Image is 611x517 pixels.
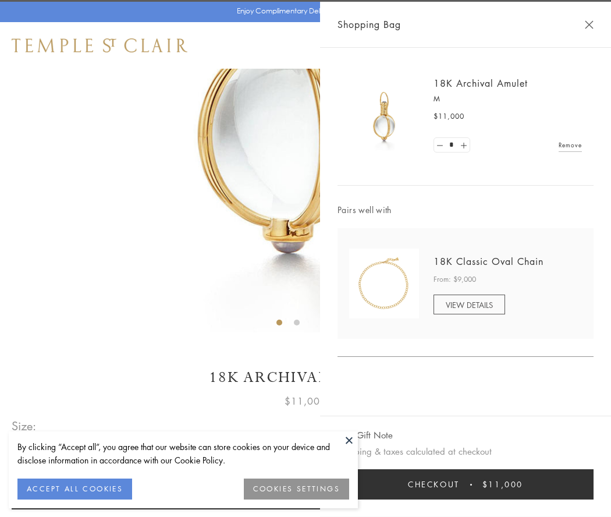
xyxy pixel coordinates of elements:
[482,478,523,491] span: $11,000
[434,77,528,90] a: 18K Archival Amulet
[12,367,599,388] h1: 18K Archival Amulet
[338,203,594,217] span: Pairs well with
[338,469,594,500] button: Checkout $11,000
[17,479,132,500] button: ACCEPT ALL COOKIES
[585,20,594,29] button: Close Shopping Bag
[434,111,464,122] span: $11,000
[12,416,37,435] span: Size:
[338,428,393,442] button: Add Gift Note
[434,138,446,153] a: Set quantity to 0
[349,82,419,151] img: 18K Archival Amulet
[434,274,476,285] span: From: $9,000
[559,139,582,151] a: Remove
[446,299,493,310] span: VIEW DETAILS
[434,255,543,268] a: 18K Classic Oval Chain
[338,444,594,459] p: Shipping & taxes calculated at checkout
[12,38,187,52] img: Temple St. Clair
[285,394,326,409] span: $11,000
[17,440,349,467] div: By clicking “Accept all”, you agree that our website can store cookies on your device and disclos...
[338,17,401,32] span: Shopping Bag
[457,138,469,153] a: Set quantity to 2
[237,5,369,17] p: Enjoy Complimentary Delivery & Returns
[408,478,460,491] span: Checkout
[349,249,419,318] img: N88865-OV18
[434,295,505,314] a: VIEW DETAILS
[434,93,582,105] p: M
[244,479,349,500] button: COOKIES SETTINGS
